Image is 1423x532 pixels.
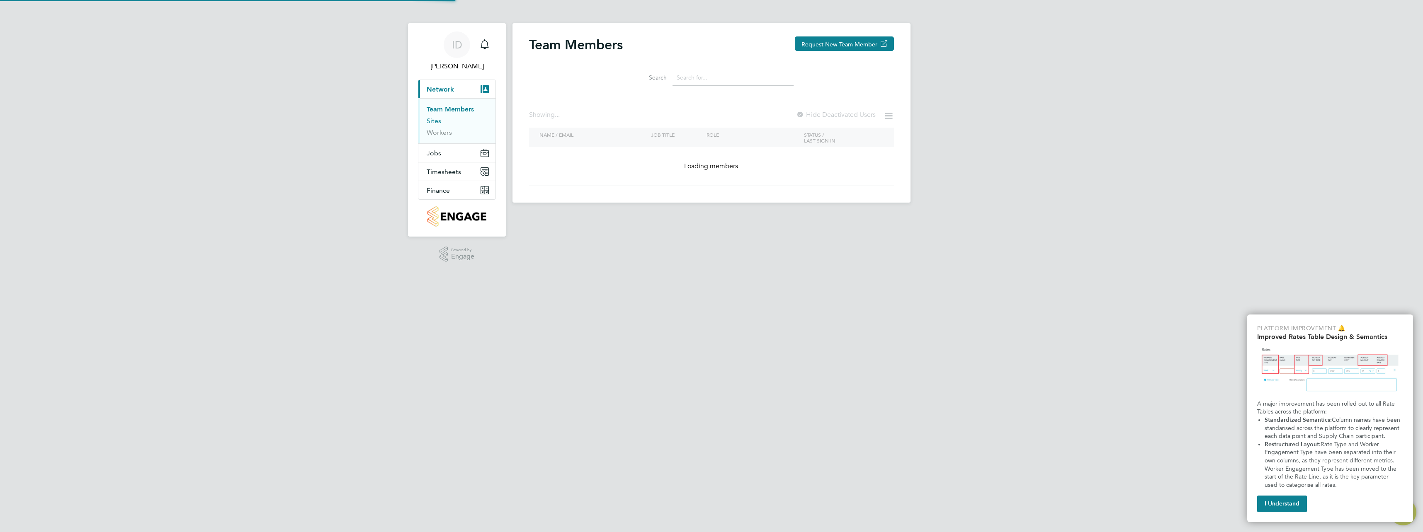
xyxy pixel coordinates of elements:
span: Iana Dobac [418,61,496,71]
span: Rate Type and Worker Engagement Type have been separated into their own columns, as they represen... [1265,441,1398,488]
span: Timesheets [427,168,461,176]
h2: Team Members [529,36,623,53]
p: A major improvement has been rolled out to all Rate Tables across the platform: [1257,400,1403,416]
button: I Understand [1257,496,1307,512]
span: Jobs [427,149,441,157]
label: Hide Deactivated Users [796,111,876,119]
span: Finance [427,186,450,194]
a: Team Members [427,105,474,113]
span: ID [452,39,462,50]
img: Updated Rates Table Design & Semantics [1257,344,1403,397]
nav: Main navigation [408,23,506,237]
img: countryside-properties-logo-retina.png [427,206,486,227]
h2: Improved Rates Table Design & Semantics [1257,333,1403,341]
div: Showing [529,111,561,119]
a: Sites [427,117,441,125]
p: Platform Improvement 🔔 [1257,324,1403,333]
a: Go to home page [418,206,496,227]
strong: Standardized Semantics: [1265,416,1332,423]
div: Improved Rate Table Semantics [1247,314,1413,522]
span: Network [427,85,454,93]
button: Request New Team Member [795,36,894,51]
span: Engage [451,253,474,260]
a: Workers [427,128,452,136]
label: Search [629,74,667,81]
span: Column names have been standarised across the platform to clearly represent each data point and S... [1265,416,1402,440]
input: Search for... [673,70,794,86]
span: Powered by [451,247,474,254]
a: Go to account details [418,31,496,71]
strong: Restructured Layout: [1265,441,1321,448]
span: ... [555,111,560,119]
